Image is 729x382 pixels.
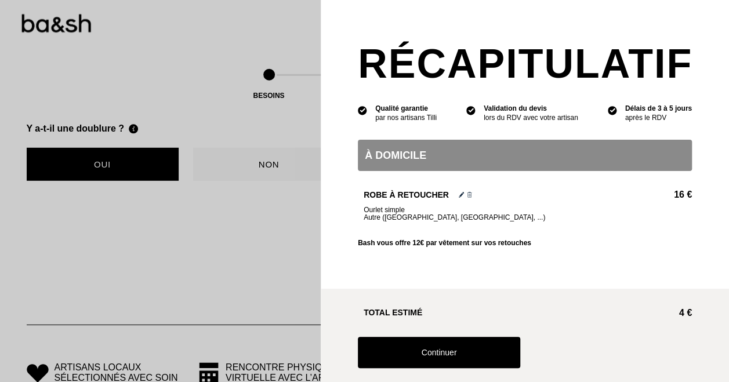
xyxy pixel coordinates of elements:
div: Qualité garantie [375,105,437,112]
div: Délais de 3 à 5 jours [625,105,692,112]
div: À domicile [358,140,692,171]
img: Supprimer [467,192,472,198]
div: Bash vous offre 12€ par vêtement sur vos retouches [358,239,692,246]
span: Ourlet simple [364,206,692,214]
img: icon list info [358,105,367,115]
img: icon list info [608,105,617,115]
img: icon list info [466,105,476,115]
h2: Robe à retoucher [364,190,449,201]
span: Autre ([GEOGRAPHIC_DATA], [GEOGRAPHIC_DATA], ...) [364,214,545,221]
div: après le RDV [625,114,692,121]
h2: Récapitulatif [321,37,729,91]
div: par nos artisans Tilli [375,114,437,121]
div: lors du RDV avec votre artisan [484,114,578,121]
span: 4 € [679,308,692,318]
h2: Total estimé [364,307,672,318]
div: Validation du devis [484,105,578,112]
img: Éditer [459,192,464,198]
button: Continuer [358,337,520,368]
span: 16 € [674,190,692,199]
